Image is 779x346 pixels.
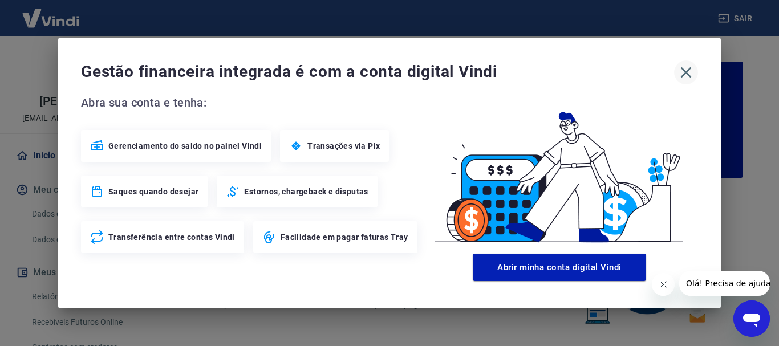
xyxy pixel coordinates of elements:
[244,186,368,197] span: Estornos, chargeback e disputas
[7,8,96,17] span: Olá! Precisa de ajuda?
[108,140,262,152] span: Gerenciamento do saldo no painel Vindi
[281,231,408,243] span: Facilidade em pagar faturas Tray
[81,60,674,83] span: Gestão financeira integrada é com a conta digital Vindi
[108,186,198,197] span: Saques quando desejar
[733,300,770,337] iframe: Botão para abrir a janela de mensagens
[307,140,380,152] span: Transações via Pix
[473,254,646,281] button: Abrir minha conta digital Vindi
[81,93,421,112] span: Abra sua conta e tenha:
[421,93,698,249] img: Good Billing
[679,271,770,296] iframe: Mensagem da empresa
[652,273,675,296] iframe: Fechar mensagem
[108,231,235,243] span: Transferência entre contas Vindi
